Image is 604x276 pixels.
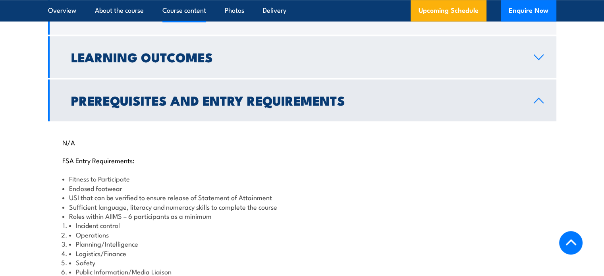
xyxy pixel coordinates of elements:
p: N/A [62,138,542,146]
h2: Prerequisites and Entry Requirements [71,95,521,106]
li: Enclosed footwear [62,183,542,193]
p: FSA Entry Requirements: [62,156,542,164]
li: Incident control [69,220,542,230]
li: Public Information/Media Liaison [69,267,542,276]
li: Safety [69,258,542,267]
li: Sufficient language, literacy and numeracy skills to complete the course [62,202,542,211]
h2: Learning Outcomes [71,51,521,62]
a: Learning Outcomes [48,36,556,78]
li: Logistics/Finance [69,249,542,258]
a: Prerequisites and Entry Requirements [48,79,556,121]
li: Operations [69,230,542,239]
li: USI that can be verified to ensure release of Statement of Attainment [62,193,542,202]
li: Fitness to Participate [62,174,542,183]
li: Planning/Intelligence [69,239,542,248]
